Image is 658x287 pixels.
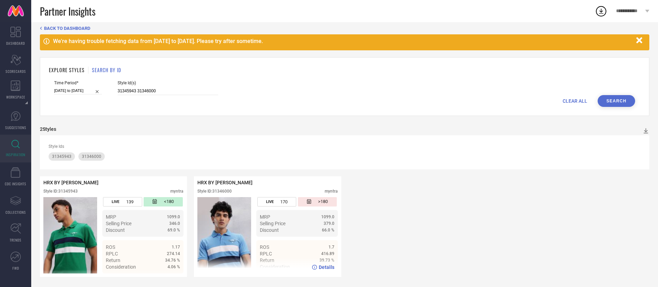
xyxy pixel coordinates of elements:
span: LIVE [112,200,119,204]
span: HRX BY [PERSON_NAME] [197,180,253,185]
h1: EXPLORE STYLES [49,66,85,74]
span: INSPIRATION [6,152,25,157]
button: Search [598,95,635,107]
span: COLLECTIONS [6,210,26,215]
span: Discount [106,227,125,233]
span: 4.06 % [168,264,180,269]
span: Selling Price [260,221,285,226]
div: Back TO Dashboard [40,26,649,31]
span: <180 [164,199,174,205]
span: Details [164,277,180,282]
span: Consideration [106,264,136,270]
span: 34.76 % [165,258,180,263]
span: 139 [126,199,134,204]
div: Number of days the style has been live on the platform [257,197,296,206]
input: Enter comma separated style ids e.g. 12345, 67890 [118,87,218,95]
a: Details [312,264,334,270]
div: Style Ids [49,144,641,149]
div: Style ID: 31346000 [197,189,232,194]
span: ROS [106,244,115,250]
span: CDC INSIGHTS [5,181,26,186]
span: Return [106,258,120,263]
span: SCORECARDS [6,69,26,74]
span: 274.14 [167,251,180,256]
span: >180 [318,199,328,205]
span: 1099.0 [321,214,334,219]
span: BACK TO DASHBOARD [44,26,90,31]
span: TRENDS [10,237,22,243]
span: 66.0 % [322,228,334,233]
span: FWD [12,265,19,271]
input: Select time period [54,87,102,94]
div: Number of days since the style was first listed on the platform [298,197,337,206]
span: MRP [106,214,116,220]
span: MRP [260,214,270,220]
span: HRX BY [PERSON_NAME] [43,180,99,185]
span: RPLC [260,251,272,256]
div: myntra [325,189,338,194]
span: CLEAR ALL [563,98,587,104]
span: RPLC [106,251,118,256]
img: Style preview image [43,197,97,273]
span: 31346000 [82,154,101,159]
a: Details [157,277,180,282]
span: 1099.0 [167,214,180,219]
span: 346.0 [169,221,180,226]
div: Click to view image [43,197,97,273]
div: Click to view image [197,197,251,273]
span: 31345943 [52,154,71,159]
span: LIVE [266,200,274,204]
span: ROS [260,244,269,250]
span: Details [319,264,334,270]
span: 170 [280,199,288,204]
span: SUGGESTIONS [5,125,26,130]
span: Partner Insights [40,4,95,18]
span: Discount [260,227,279,233]
span: 1.7 [328,245,334,250]
span: Time Period* [54,81,102,85]
span: 1.17 [172,245,180,250]
div: Number of days the style has been live on the platform [103,197,142,206]
div: 2 Styles [40,126,56,132]
div: Style ID: 31345943 [43,189,78,194]
span: WORKSPACE [6,94,25,100]
div: Number of days since the style was first listed on the platform [144,197,182,206]
div: myntra [170,189,183,194]
span: 416.89 [321,251,334,256]
span: DASHBOARD [6,41,25,46]
div: Open download list [595,5,607,17]
h1: SEARCH BY ID [92,66,121,74]
span: Selling Price [106,221,131,226]
span: 69.0 % [168,228,180,233]
span: Style Id(s) [118,81,218,85]
img: Style preview image [197,197,251,273]
div: We're having trouble fetching data from [DATE] to [DATE]. Please try after sometime. [53,38,633,44]
span: 379.0 [324,221,334,226]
